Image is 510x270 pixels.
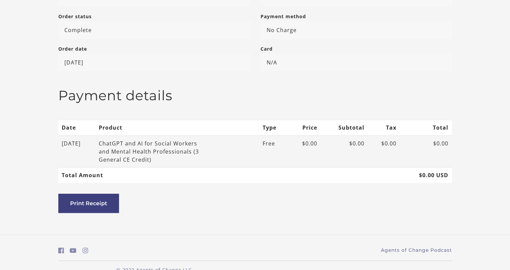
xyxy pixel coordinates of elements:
[261,46,273,52] strong: Card
[58,87,452,104] h3: Payment details
[400,135,452,167] td: $0.00
[381,247,452,254] a: Agents of Change Podcast
[261,54,452,71] p: N/A
[289,135,321,167] td: $0.00
[83,246,88,255] a: https://www.instagram.com/agentsofchangeprep/ (Open in a new window)
[58,135,95,167] td: [DATE]
[259,120,289,135] th: Type
[58,247,64,254] i: https://www.facebook.com/groups/aswbtestprep (Open in a new window)
[70,246,77,255] a: https://www.youtube.com/c/AgentsofChangeTestPrepbyMeaganMitchell (Open in a new window)
[70,247,77,254] i: https://www.youtube.com/c/AgentsofChangeTestPrepbyMeaganMitchell (Open in a new window)
[58,46,87,52] strong: Order date
[62,171,103,179] strong: Total Amount
[259,135,289,167] td: Free
[58,194,119,213] button: Print Receipt
[95,120,259,135] th: Product
[321,135,368,167] td: $0.00
[368,135,400,167] td: $0.00
[58,246,64,255] a: https://www.facebook.com/groups/aswbtestprep (Open in a new window)
[83,247,88,254] i: https://www.instagram.com/agentsofchangeprep/ (Open in a new window)
[58,54,250,71] p: [DATE]
[58,13,92,20] strong: Order status
[99,139,207,164] div: ChatGPT and AI for Social Workers and Mental Health Professionals (3 General CE Credit)
[261,21,452,39] p: No Charge
[419,171,448,179] strong: $0.00 USD
[368,120,400,135] th: Tax
[58,21,250,39] p: Complete
[261,13,306,20] strong: Payment method
[289,120,321,135] th: Price
[321,120,368,135] th: Subtotal
[400,120,452,135] th: Total
[58,120,95,135] th: Date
